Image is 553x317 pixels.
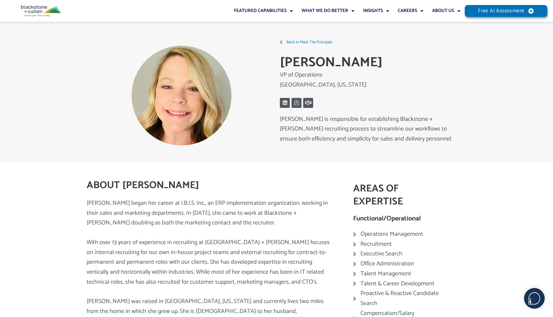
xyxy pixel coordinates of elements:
[280,114,452,144] span: [PERSON_NAME] is responsible for establishing Blackstone + [PERSON_NAME] recruiting process to st...
[353,182,447,208] h2: AREAS OF EXPERTISE
[359,289,447,308] span: Proactive & Reactive Candidate Search
[132,46,232,146] img: Lindsay Fraley
[353,215,447,223] h4: Functional/Operational
[359,269,411,279] span: Talent Management
[524,288,544,308] img: users%2F5SSOSaKfQqXq3cFEnIZRYMEs4ra2%2Fmedia%2Fimages%2F-Bulle%20blanche%20sans%20fond%20%2B%20ma...
[359,249,402,259] span: Executive Search
[285,37,332,47] span: Back to Meet The Principals
[280,37,463,47] a: Back to Meet The Principals
[87,237,330,287] span: With over 13 years of experience in recruiting at [GEOGRAPHIC_DATA] + [PERSON_NAME] focuses on in...
[478,8,524,14] span: Free AI Assessment
[359,259,414,269] span: Office Administration
[359,239,392,249] span: Recruitment
[87,179,333,192] h2: ABOUT [PERSON_NAME]
[280,54,463,71] h2: [PERSON_NAME]
[87,198,328,228] span: [PERSON_NAME] began her career at I.B.I.S. Inc., an ERP implementation organization, working in t...
[465,5,547,17] a: Free AI Assessment
[359,279,434,289] span: Talent & Career Development
[359,229,423,239] span: Operations Management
